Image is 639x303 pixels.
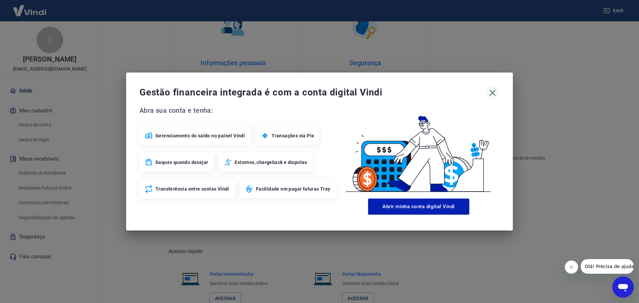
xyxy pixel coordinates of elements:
[235,159,307,166] span: Estornos, chargeback e disputas
[338,105,500,196] img: Good Billing
[155,186,229,192] span: Transferência entre contas Vindi
[612,276,634,298] iframe: Botão para abrir a janela de mensagens
[256,186,330,192] span: Facilidade em pagar faturas Tray
[565,260,578,274] iframe: Fechar mensagem
[368,199,469,215] button: Abrir minha conta digital Vindi
[155,132,245,139] span: Gerenciamento do saldo no painel Vindi
[139,105,338,116] span: Abra sua conta e tenha:
[4,5,56,10] span: Olá! Precisa de ajuda?
[155,159,208,166] span: Saques quando desejar
[581,259,634,274] iframe: Mensagem da empresa
[272,132,314,139] span: Transações via Pix
[139,86,486,99] span: Gestão financeira integrada é com a conta digital Vindi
